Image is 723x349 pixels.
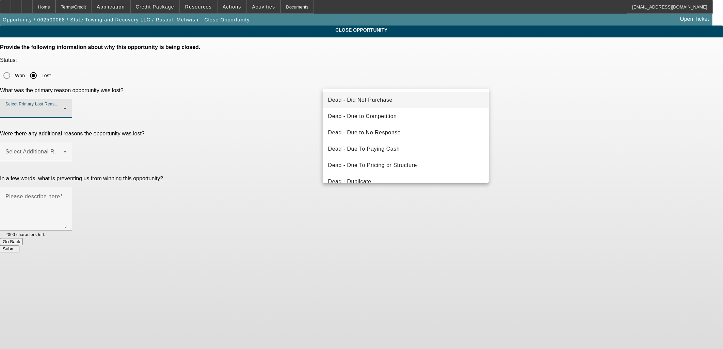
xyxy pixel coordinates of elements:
[328,112,397,120] span: Dead - Due to Competition
[328,178,371,186] span: Dead - Duplicate
[328,145,400,153] span: Dead - Due To Paying Cash
[328,161,417,169] span: Dead - Due To Pricing or Structure
[328,96,392,104] span: Dead - Did Not Purchase
[328,129,401,137] span: Dead - Due to No Response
